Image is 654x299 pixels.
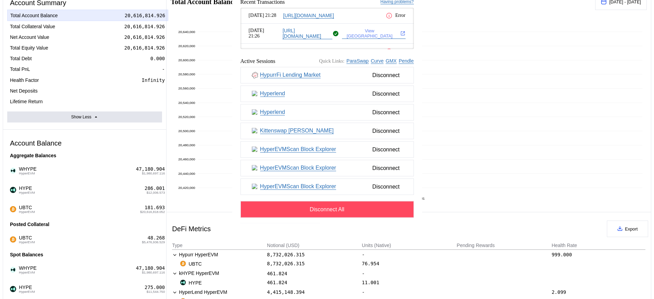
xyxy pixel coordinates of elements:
button: HyperlendHyperlendDisconnect [240,85,414,102]
div: HyperLend HyperEVM [172,289,266,296]
div: kHYPE HyperEVM [172,270,266,277]
text: 21:31 [416,196,425,200]
div: 2.099 [551,289,566,295]
span: HyperEVM [19,210,35,214]
img: _UP3jBsi_400x400.jpg [10,168,16,174]
a: HyperEVMScan Block Explorer [260,165,336,171]
span: $11,544.750 [147,290,165,293]
span: HyperEVM [19,241,35,244]
div: Notional (USD) [267,243,299,248]
div: 999.000 [551,252,572,257]
img: HyperEVMScan Block Explorer [252,165,258,171]
div: Total PnL [10,66,30,72]
div: - [362,270,456,277]
div: Health Factor [10,77,39,83]
img: Kittenswap dApp [252,128,258,134]
span: Active Sessions [240,58,276,64]
text: 20,440,000 [179,172,195,175]
text: 20,580,000 [179,72,195,76]
button: Kittenswap dAppKittenswap [PERSON_NAME]Disconnect [240,122,414,139]
button: HyperEVMScan Block ExplorerHyperEVMScan Block ExplorerDisconnect [240,178,414,195]
span: HyperEVM [19,191,35,194]
text: 20,460,000 [179,157,195,161]
a: Kittenswap [PERSON_NAME] [260,128,334,134]
div: Total Collateral Value [10,23,55,30]
div: Health Rate [551,243,577,248]
a: HyperEVMScan Block Explorer [260,183,336,190]
img: Hyperlend [252,109,258,115]
div: Total Debt [10,55,32,62]
div: UBTC [180,261,202,267]
span: Disconnect All [310,206,344,212]
button: HyperEVMScan Block ExplorerHyperEVMScan Block ExplorerDisconnect [240,160,414,176]
div: - [162,66,165,72]
span: WHYPE [16,265,36,274]
div: 20,616,814.926 [124,23,165,30]
img: hyperevm-CUbfO1az.svg [14,239,17,243]
span: WHYPE [16,166,36,175]
div: Hypurr HyperEVM [172,251,266,258]
a: HypurrFi Lending Market [260,72,321,78]
div: 11.001 [362,280,379,285]
button: HypurrFi Lending MarketHypurrFi Lending MarketDisconnect [240,67,414,83]
span: $1,980,697.116 [142,172,165,175]
div: 275.000 [144,285,165,290]
img: hyperevm-CUbfO1az.svg [14,289,17,292]
img: HyperEVMScan Block Explorer [252,183,258,190]
div: Aggregate Balances [7,150,162,161]
span: Export [625,226,638,232]
div: Show Less [71,115,92,119]
div: Pending Rewards [457,243,495,248]
div: 47,180.904 [136,265,165,271]
a: GMX [386,58,397,64]
div: - [162,98,165,105]
div: Lifetime Return [10,98,43,105]
div: 20,616,814.926 [124,45,165,51]
a: ParaSwap [346,58,369,64]
div: - [162,88,165,94]
div: 20,616,814.926 [124,34,165,40]
div: 8,732,026.315 [267,261,305,266]
div: Spot Balances [7,249,162,260]
span: $12,006.573 [147,191,165,194]
a: Curve [371,58,384,64]
div: Error [386,12,406,19]
a: View [GEOGRAPHIC_DATA] [342,28,406,39]
div: 20,616,814.926 [125,12,165,19]
div: - [362,251,456,258]
img: hyperevm-CUbfO1az.svg [14,170,17,174]
a: [URL][DOMAIN_NAME] [283,48,334,54]
div: Posted Collateral [7,219,162,230]
span: $5,476,936.529 [142,241,165,244]
img: HypurrFi Lending Market [252,72,258,78]
a: HyperEVMScan Block Explorer [260,146,336,153]
div: Net Account Value [10,34,49,40]
button: Disconnect All [240,201,414,217]
div: 181.693 [144,205,165,211]
div: DeFi Metrics [172,225,211,233]
div: - [362,289,456,296]
div: 0.000 [150,55,165,62]
span: [DATE] 21:23 [249,49,281,54]
a: Hyperlend [260,90,285,97]
span: HyperEVM [19,290,35,293]
text: 20,620,000 [179,44,195,48]
a: Pendle [399,58,414,64]
div: HYPE [180,280,202,286]
div: Total Account Balance [10,12,58,19]
span: Quick Links: [319,58,345,64]
div: Account Balance [7,137,162,150]
a: [URL][DOMAIN_NAME] [282,28,332,39]
span: HyperEVM [19,271,36,274]
img: hyperliquid.jpg [10,187,16,193]
img: _UP3jBsi_400x400.jpg [10,267,16,273]
span: Disconnect [369,125,402,137]
text: 20,640,000 [179,30,195,34]
img: hyperevm-CUbfO1az.svg [14,190,17,193]
span: Disconnect [369,162,402,174]
text: 20,420,000 [179,186,195,190]
div: 48.268 [148,235,165,241]
img: hyperliquid.jpg [180,280,186,285]
text: 20,500,000 [179,129,195,133]
span: HYPE [16,185,35,194]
